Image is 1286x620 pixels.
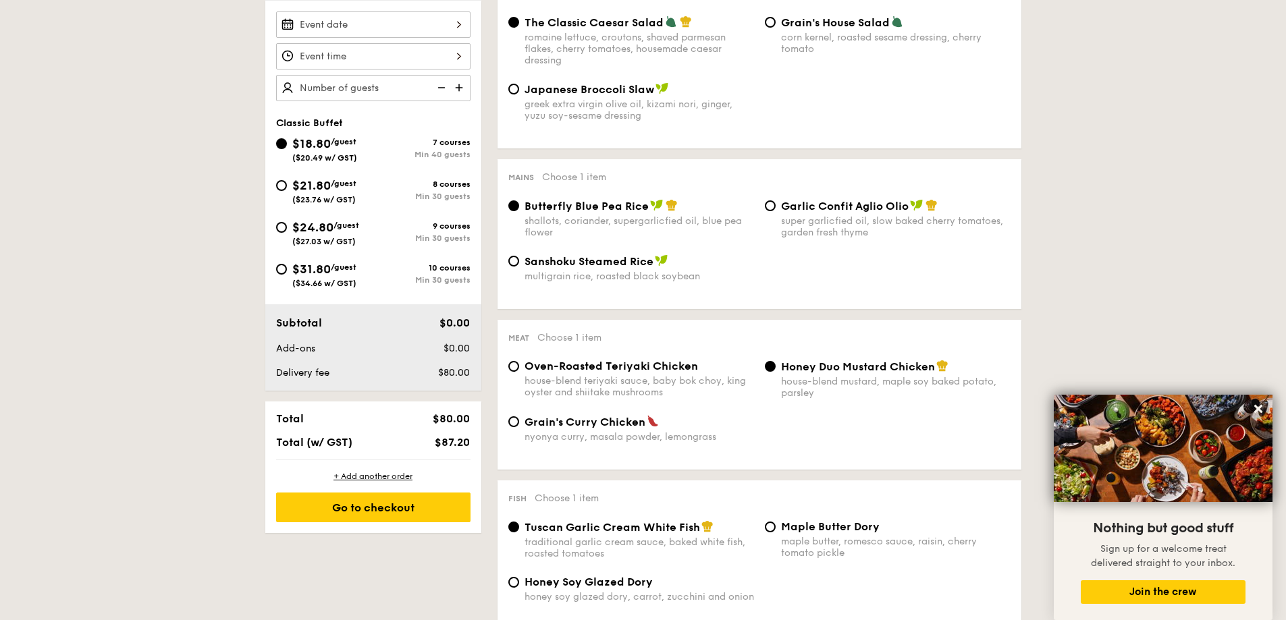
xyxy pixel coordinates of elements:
input: Garlic Confit Aglio Oliosuper garlicfied oil, slow baked cherry tomatoes, garden fresh thyme [765,200,776,211]
span: Add-ons [276,343,315,354]
div: traditional garlic cream sauce, baked white fish, roasted tomatoes [525,536,754,559]
span: /guest [333,221,359,230]
span: Honey Soy Glazed Dory [525,575,653,588]
img: DSC07876-Edit02-Large.jpeg [1054,395,1272,502]
div: 8 courses [373,179,471,189]
span: /guest [331,137,356,146]
div: 10 courses [373,263,471,273]
img: icon-add.58712e84.svg [450,75,471,101]
div: Min 30 guests [373,233,471,243]
div: maple butter, romesco sauce, raisin, cherry tomato pickle [781,536,1011,559]
span: Choose 1 item [537,332,601,343]
div: Min 40 guests [373,150,471,159]
img: icon-chef-hat.a58ddaea.svg [701,520,714,532]
div: honey soy glazed dory, carrot, zucchini and onion [525,591,754,602]
input: $21.80/guest($23.76 w/ GST)8 coursesMin 30 guests [276,180,287,191]
span: Sign up for a welcome treat delivered straight to your inbox. [1091,543,1235,569]
img: icon-reduce.1d2dbef1.svg [430,75,450,101]
input: Maple Butter Dorymaple butter, romesco sauce, raisin, cherry tomato pickle [765,522,776,532]
img: icon-vegetarian.fe4039eb.svg [665,16,677,28]
img: icon-vegetarian.fe4039eb.svg [891,16,903,28]
span: Japanese Broccoli Slaw [525,83,654,96]
div: romaine lettuce, croutons, shaved parmesan flakes, cherry tomatoes, housemade caesar dressing [525,32,754,66]
input: Japanese Broccoli Slawgreek extra virgin olive oil, kizami nori, ginger, yuzu soy-sesame dressing [508,84,519,94]
img: icon-vegan.f8ff3823.svg [655,254,668,266]
input: The Classic Caesar Saladromaine lettuce, croutons, shaved parmesan flakes, cherry tomatoes, house... [508,17,519,28]
button: Close [1248,398,1269,420]
div: house-blend teriyaki sauce, baby bok choy, king oyster and shiitake mushrooms [525,375,754,398]
span: $21.80 [292,178,331,193]
span: Honey Duo Mustard Chicken [781,360,935,373]
input: $31.80/guest($34.66 w/ GST)10 coursesMin 30 guests [276,264,287,275]
button: Join the crew [1081,580,1245,604]
input: Honey Duo Mustard Chickenhouse-blend mustard, maple soy baked potato, parsley [765,361,776,372]
span: Tuscan Garlic Cream White Fish [525,521,700,534]
span: $24.80 [292,220,333,235]
img: icon-vegan.f8ff3823.svg [655,82,669,94]
div: 7 courses [373,138,471,147]
img: icon-vegan.f8ff3823.svg [650,199,664,211]
img: icon-spicy.37a8142b.svg [647,415,659,427]
div: multigrain rice, roasted black soybean [525,271,754,282]
span: Total (w/ GST) [276,436,352,449]
span: $0.00 [444,343,470,354]
span: /guest [331,262,356,272]
span: ($23.76 w/ GST) [292,195,356,204]
img: icon-chef-hat.a58ddaea.svg [666,199,678,211]
span: Meat [508,333,529,343]
span: The Classic Caesar Salad [525,16,664,29]
span: $18.80 [292,136,331,151]
input: Tuscan Garlic Cream White Fishtraditional garlic cream sauce, baked white fish, roasted tomatoes [508,522,519,532]
input: $18.80/guest($20.49 w/ GST)7 coursesMin 40 guests [276,138,287,149]
div: shallots, coriander, supergarlicfied oil, blue pea flower [525,215,754,238]
input: Honey Soy Glazed Doryhoney soy glazed dory, carrot, zucchini and onion [508,577,519,588]
span: Delivery fee [276,367,329,378]
img: icon-vegan.f8ff3823.svg [910,199,923,211]
span: $87.20 [435,436,470,449]
input: Number of guests [276,75,471,101]
span: Sanshoku Steamed Rice [525,255,653,268]
div: + Add another order [276,471,471,482]
span: Butterfly Blue Pea Rice [525,200,649,213]
div: Min 30 guests [373,192,471,201]
span: $0.00 [439,316,470,329]
span: ($27.03 w/ GST) [292,237,356,246]
div: Min 30 guests [373,275,471,285]
span: ($34.66 w/ GST) [292,279,356,288]
img: icon-chef-hat.a58ddaea.svg [926,199,938,211]
div: Go to checkout [276,492,471,522]
span: Subtotal [276,316,322,329]
span: Nothing but good stuff [1093,520,1233,536]
img: icon-chef-hat.a58ddaea.svg [680,16,692,28]
span: $31.80 [292,262,331,277]
span: $80.00 [433,412,470,425]
input: Grain's Curry Chickennyonya curry, masala powder, lemongrass [508,416,519,427]
div: super garlicfied oil, slow baked cherry tomatoes, garden fresh thyme [781,215,1011,238]
input: Butterfly Blue Pea Riceshallots, coriander, supergarlicfied oil, blue pea flower [508,200,519,211]
span: Grain's Curry Chicken [525,416,645,428]
span: Garlic Confit Aglio Olio [781,200,909,213]
div: 9 courses [373,221,471,231]
input: Event date [276,11,471,38]
span: $80.00 [438,367,470,378]
input: $24.80/guest($27.03 w/ GST)9 coursesMin 30 guests [276,222,287,233]
span: Grain's House Salad [781,16,890,29]
input: Event time [276,43,471,69]
span: Mains [508,173,534,182]
span: Oven-Roasted Teriyaki Chicken [525,360,698,372]
span: Total [276,412,304,425]
span: ($20.49 w/ GST) [292,153,357,163]
div: house-blend mustard, maple soy baked potato, parsley [781,376,1011,399]
img: icon-chef-hat.a58ddaea.svg [936,360,948,372]
span: /guest [331,179,356,188]
span: Maple Butter Dory [781,520,880,533]
input: Oven-Roasted Teriyaki Chickenhouse-blend teriyaki sauce, baby bok choy, king oyster and shiitake ... [508,361,519,372]
div: greek extra virgin olive oil, kizami nori, ginger, yuzu soy-sesame dressing [525,98,754,121]
input: Sanshoku Steamed Ricemultigrain rice, roasted black soybean [508,256,519,266]
div: corn kernel, roasted sesame dressing, cherry tomato [781,32,1011,55]
div: nyonya curry, masala powder, lemongrass [525,431,754,443]
input: Grain's House Saladcorn kernel, roasted sesame dressing, cherry tomato [765,17,776,28]
span: Fish [508,494,527,503]
span: Choose 1 item [542,171,606,183]
span: Classic Buffet [276,117,343,129]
